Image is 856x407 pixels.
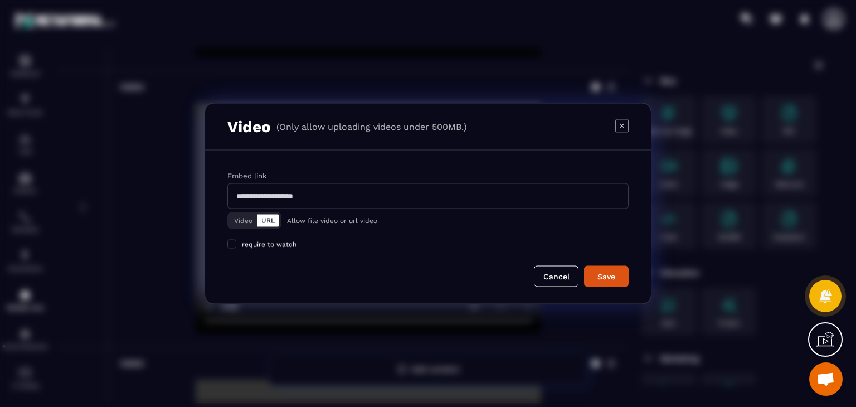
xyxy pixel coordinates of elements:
[242,241,296,249] span: require to watch
[257,215,279,227] button: URL
[227,118,271,136] h3: Video
[227,172,266,180] label: Embed link
[584,266,629,287] button: Save
[534,266,578,287] button: Cancel
[230,215,257,227] button: Video
[276,122,467,132] p: (Only allow uploading videos under 500MB.)
[809,362,843,396] a: Open chat
[591,271,621,282] div: Save
[287,217,377,225] p: Allow file video or url video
